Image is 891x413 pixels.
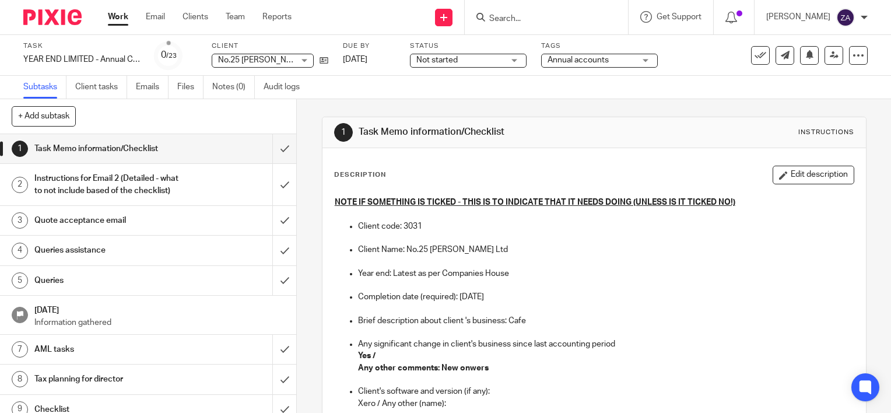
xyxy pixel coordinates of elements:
[212,41,328,51] label: Client
[358,220,854,232] p: Client code: 3031
[34,242,185,259] h1: Queries assistance
[34,140,185,157] h1: Task Memo information/Checklist
[657,13,701,21] span: Get Support
[12,243,28,259] div: 4
[359,126,619,138] h1: Task Memo information/Checklist
[34,272,185,289] h1: Queries
[12,272,28,289] div: 5
[334,170,386,180] p: Description
[836,8,855,27] img: svg%3E
[12,141,28,157] div: 1
[541,41,658,51] label: Tags
[136,76,169,99] a: Emails
[358,352,376,360] strong: Yes /
[12,341,28,358] div: 7
[212,76,255,99] a: Notes (0)
[798,128,854,137] div: Instructions
[358,398,854,409] p: Xero / Any other (name):
[34,170,185,199] h1: Instructions for Email 2 (Detailed - what to not include based of the checklist)
[335,198,735,206] u: NOTE IF SOMETHING IS TICKED - THIS IS TO INDICATE THAT IT NEEDS DOING (UNLESS IS IT TICKED NO!)
[773,166,854,184] button: Edit description
[358,268,854,279] p: Year end: Latest as per Companies House
[358,291,854,303] p: Completion date (required): [DATE]
[34,317,285,328] p: Information gathered
[34,341,185,358] h1: AML tasks
[34,212,185,229] h1: Quote acceptance email
[766,11,830,23] p: [PERSON_NAME]
[161,48,177,62] div: 0
[12,212,28,229] div: 3
[488,14,593,24] input: Search
[23,41,140,51] label: Task
[343,41,395,51] label: Due by
[218,56,320,64] span: No.25 [PERSON_NAME] Ltd
[23,54,140,65] div: YEAR END LIMITED - Annual COMPANY accounts and CT600 return
[358,364,489,372] strong: Any other comments: New onwers
[343,55,367,64] span: [DATE]
[12,106,76,126] button: + Add subtask
[166,52,177,59] small: /23
[548,56,609,64] span: Annual accounts
[34,370,185,388] h1: Tax planning for director
[358,244,854,256] p: Client Name: No.25 [PERSON_NAME] Ltd
[264,76,308,99] a: Audit logs
[12,177,28,193] div: 2
[108,11,128,23] a: Work
[146,11,165,23] a: Email
[23,9,82,25] img: Pixie
[183,11,208,23] a: Clients
[262,11,292,23] a: Reports
[226,11,245,23] a: Team
[358,338,854,350] p: Any significant change in client's business since last accounting period
[410,41,527,51] label: Status
[358,386,854,397] p: Client's software and version (if any):
[177,76,204,99] a: Files
[416,56,458,64] span: Not started
[75,76,127,99] a: Client tasks
[34,302,285,316] h1: [DATE]
[334,123,353,142] div: 1
[358,315,854,327] p: Brief description about client 's business: Cafe
[12,371,28,387] div: 8
[23,76,66,99] a: Subtasks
